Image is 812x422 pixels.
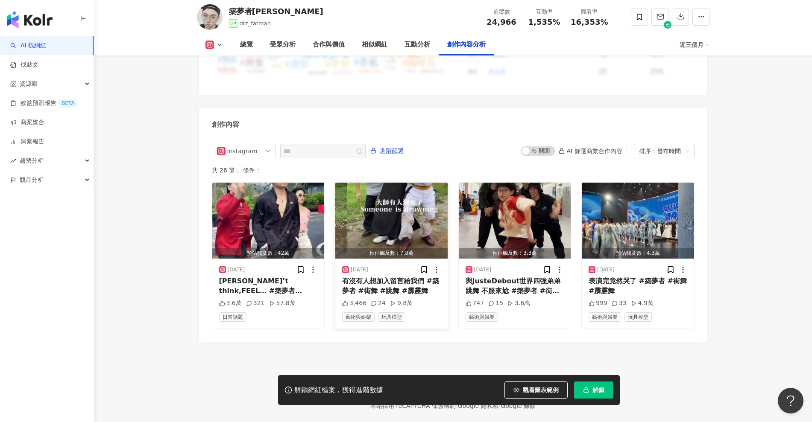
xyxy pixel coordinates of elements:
[313,40,345,50] div: 合作與價值
[592,387,604,393] span: 解鎖
[228,266,245,274] div: [DATE]
[342,299,366,308] div: 3,466
[459,183,571,259] button: 預估觸及數：3.3萬
[631,299,654,308] div: 4.9萬
[405,40,430,50] div: 互動分析
[335,183,448,259] img: post-image
[456,402,458,409] span: |
[240,20,271,26] span: drz_fatman
[528,18,560,26] span: 1,535%
[571,8,608,16] div: 觀看率
[371,299,386,308] div: 24
[597,266,615,274] div: [DATE]
[246,299,265,308] div: 321
[10,158,16,164] span: rise
[20,151,44,170] span: 趨勢分析
[507,299,530,308] div: 3.6萬
[219,312,246,322] span: 日常話題
[240,40,253,50] div: 總覽
[294,386,383,395] div: 解鎖網紅檔案，獲得進階數據
[571,18,608,26] span: 16,353%
[20,170,44,189] span: 競品分析
[229,6,323,17] div: 築夢者[PERSON_NAME]
[559,148,622,154] div: AI 篩選商業合作內容
[466,276,564,296] div: 與JusteDebout世界四強弟弟跳舞 不服來尬 #築夢者 #街舞 #跳舞 #霹靂舞
[370,401,536,411] span: 本站採用 reCAPTCHA 保護機制
[342,312,375,322] span: 藝術與娛樂
[390,299,413,308] div: 9.8萬
[380,144,404,158] span: 進階篩選
[342,276,441,296] div: 有沒有人想加入留言給我們 #築夢者 #街舞 #跳舞 #霹靂舞
[10,41,46,50] a: searchAI 找網紅
[487,17,516,26] span: 24,966
[351,266,368,274] div: [DATE]
[466,312,498,322] span: 藝術與娛樂
[459,183,571,259] img: post-image
[582,183,694,259] button: 預估觸及數：4.3萬
[197,4,223,30] img: KOL Avatar
[335,248,448,259] div: 預估觸及數：7.8萬
[10,118,44,127] a: 商案媒合
[474,266,492,274] div: [DATE]
[639,144,682,158] div: 排序：發布時間
[10,99,78,108] a: 效益預測報告BETA
[370,144,404,157] button: 進階篩選
[362,40,387,50] div: 相似網紅
[589,312,621,322] span: 藝術與娛樂
[582,183,694,259] img: post-image
[466,299,484,308] div: 747
[269,299,296,308] div: 57.8萬
[459,248,571,259] div: 預估觸及數：3.3萬
[378,312,405,322] span: 玩具模型
[499,402,501,409] span: |
[528,8,560,16] div: 互動率
[212,183,325,259] button: 預估觸及數：42萬
[680,38,709,52] div: 近三個月
[10,137,44,146] a: 洞察報告
[458,402,499,409] a: Google 隱私權
[582,248,694,259] div: 預估觸及數：4.3萬
[501,402,536,409] a: Google 條款
[7,11,53,28] img: logo
[212,167,695,174] div: 共 26 筆 ， 條件：
[10,61,38,69] a: 找貼文
[219,299,242,308] div: 3.6萬
[447,40,486,50] div: 創作內容分析
[219,276,318,296] div: [PERSON_NAME]’t think,FEEL… #築夢者 #seafoo #dreamrunnerz
[523,387,559,393] span: 觀看圖表範例
[485,8,518,16] div: 追蹤數
[589,299,607,308] div: 999
[574,381,613,399] button: 解鎖
[212,183,325,259] img: post-image
[504,381,568,399] button: 觀看圖表範例
[227,144,255,158] div: Instagram
[212,120,239,129] div: 創作內容
[589,276,687,296] div: 表演完竟然哭了 #築夢者 #街舞 #霹靂舞
[212,248,325,259] div: 預估觸及數：42萬
[270,40,296,50] div: 受眾分析
[20,74,38,93] span: 資源庫
[335,183,448,259] button: 預估觸及數：7.8萬
[612,299,627,308] div: 33
[624,312,652,322] span: 玩具模型
[488,299,503,308] div: 15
